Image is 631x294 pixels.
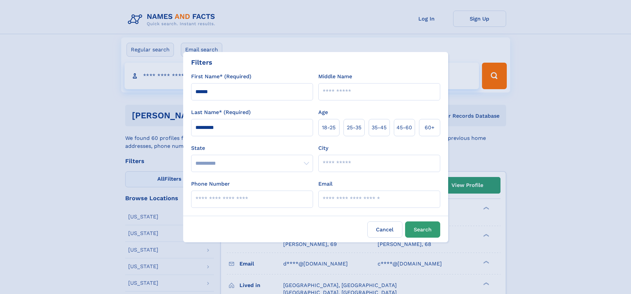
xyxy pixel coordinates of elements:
[318,180,333,188] label: Email
[367,221,402,238] label: Cancel
[372,124,387,132] span: 35‑45
[347,124,361,132] span: 25‑35
[318,108,328,116] label: Age
[191,144,313,152] label: State
[191,57,212,67] div: Filters
[318,144,328,152] label: City
[191,180,230,188] label: Phone Number
[191,108,251,116] label: Last Name* (Required)
[318,73,352,81] label: Middle Name
[396,124,412,132] span: 45‑60
[425,124,435,132] span: 60+
[191,73,251,81] label: First Name* (Required)
[405,221,440,238] button: Search
[322,124,336,132] span: 18‑25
